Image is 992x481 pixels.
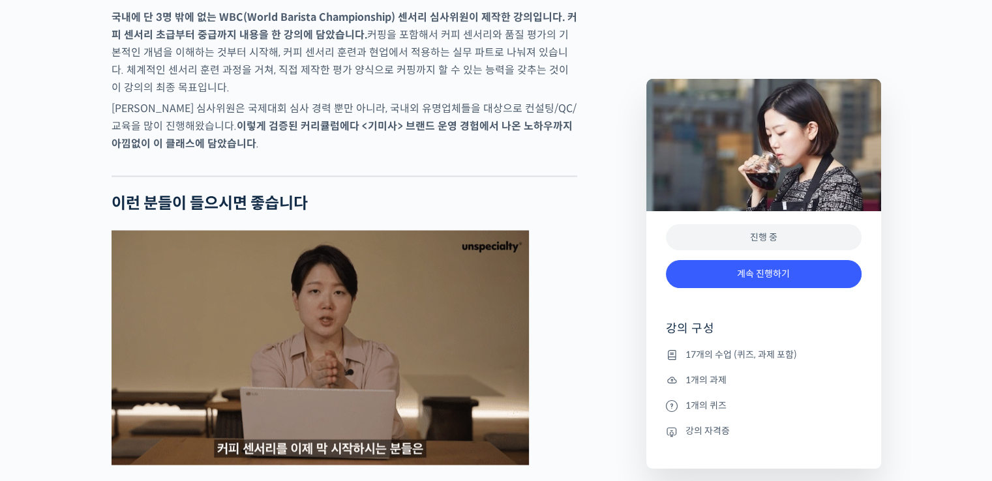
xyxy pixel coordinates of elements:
[666,224,862,251] div: 진행 중
[86,373,168,405] a: 대화
[666,260,862,288] a: 계속 진행하기
[168,373,250,405] a: 설정
[666,321,862,347] h4: 강의 구성
[112,194,308,213] strong: 이런 분들이 들으시면 좋습니다
[666,398,862,413] li: 1개의 퀴즈
[666,424,862,439] li: 강의 자격증
[112,119,573,151] strong: 이렇게 검증된 커리큘럼에다 <기미사> 브랜드 운영 경험에서 나온 노하우까지 아낌없이 이 클래스에 담았습니다
[112,10,577,42] strong: 국내에 단 3명 밖에 없는 WBC(World Barista Championship) 센서리 심사위원이 제작한 강의입니다. 커피 센서리 초급부터 중급까지 내용을 한 강의에 담았...
[119,393,135,403] span: 대화
[4,373,86,405] a: 홈
[666,347,862,362] li: 17개의 수업 (퀴즈, 과제 포함)
[112,100,577,153] p: [PERSON_NAME] 심사위원은 국제대회 심사 경력 뿐만 아니라, 국내외 유명업체들을 대상으로 컨설팅/QC/교육을 많이 진행해왔습니다. .
[666,372,862,388] li: 1개의 과제
[202,392,217,403] span: 설정
[41,392,49,403] span: 홈
[112,8,577,96] p: 커핑을 포함해서 커피 센서리와 품질 평가의 기본적인 개념을 이해하는 것부터 시작해, 커피 센서리 훈련과 현업에서 적용하는 실무 파트로 나눠져 있습니다. 체계적인 센서리 훈련 ...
